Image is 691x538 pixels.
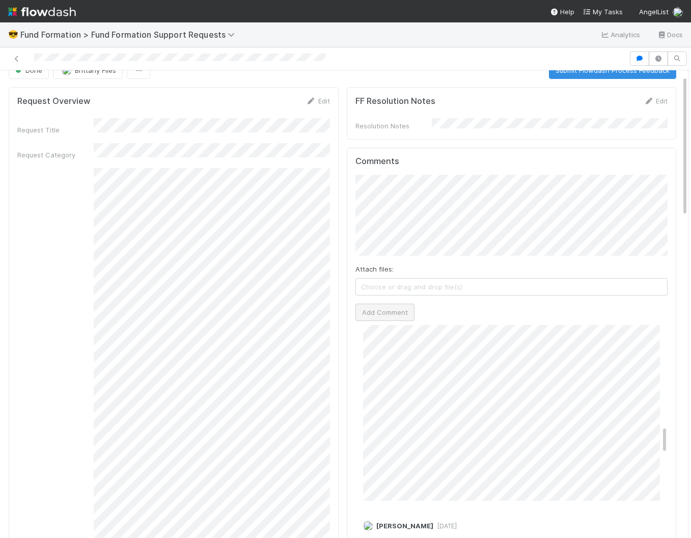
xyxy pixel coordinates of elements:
[8,30,18,39] span: 😎
[550,7,574,17] div: Help
[53,62,123,79] button: Brittany Files
[433,522,457,530] span: [DATE]
[75,66,116,74] span: Brittany Files
[644,97,668,105] a: Edit
[376,522,433,530] span: [PERSON_NAME]
[62,65,72,75] img: avatar_15e23c35-4711-4c0d-85f4-3400723cad14.png
[17,150,94,160] div: Request Category
[356,279,668,295] span: Choose or drag and drop file(s)
[17,125,94,135] div: Request Title
[355,96,435,106] h5: FF Resolution Notes
[363,521,373,531] img: avatar_18c010e4-930e-4480-823a-7726a265e9dd.png
[355,156,668,167] h5: Comments
[306,97,330,105] a: Edit
[639,8,669,16] span: AngelList
[9,62,49,79] button: Done
[8,3,76,20] img: logo-inverted-e16ddd16eac7371096b0.svg
[583,7,623,17] a: My Tasks
[13,66,42,74] span: Done
[673,7,683,17] img: avatar_18c010e4-930e-4480-823a-7726a265e9dd.png
[657,29,683,41] a: Docs
[17,96,90,106] h5: Request Overview
[20,30,240,40] span: Fund Formation > Fund Formation Support Requests
[355,304,414,321] button: Add Comment
[549,62,676,79] button: Submit Flowdash Process Feedback
[600,29,641,41] a: Analytics
[355,264,394,274] label: Attach files:
[355,121,432,131] div: Resolution Notes
[583,8,623,16] span: My Tasks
